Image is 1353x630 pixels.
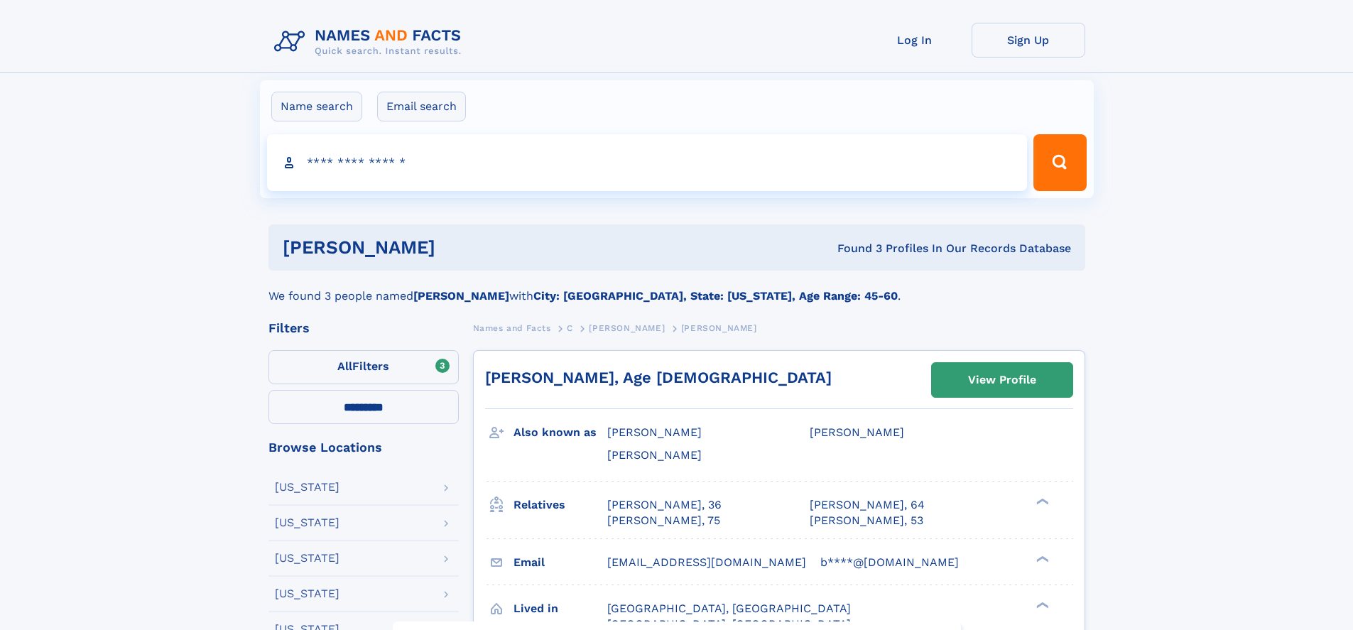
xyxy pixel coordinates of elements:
button: Search Button [1033,134,1086,191]
span: All [337,359,352,373]
span: [EMAIL_ADDRESS][DOMAIN_NAME] [607,555,806,569]
label: Name search [271,92,362,121]
div: [US_STATE] [275,517,339,528]
span: [GEOGRAPHIC_DATA], [GEOGRAPHIC_DATA] [607,602,851,615]
h3: Also known as [514,420,607,445]
h3: Lived in [514,597,607,621]
a: [PERSON_NAME] [589,319,665,337]
div: [US_STATE] [275,588,339,599]
b: City: [GEOGRAPHIC_DATA], State: [US_STATE], Age Range: 45-60 [533,289,898,303]
div: [US_STATE] [275,482,339,493]
span: [PERSON_NAME] [607,425,702,439]
span: [PERSON_NAME] [589,323,665,333]
div: ❯ [1033,600,1050,609]
div: [US_STATE] [275,553,339,564]
div: ❯ [1033,554,1050,563]
a: View Profile [932,363,1072,397]
label: Filters [268,350,459,384]
div: View Profile [968,364,1036,396]
span: [PERSON_NAME] [810,425,904,439]
div: Found 3 Profiles In Our Records Database [636,241,1071,256]
div: Browse Locations [268,441,459,454]
input: search input [267,134,1028,191]
img: Logo Names and Facts [268,23,473,61]
div: Filters [268,322,459,335]
div: ❯ [1033,496,1050,506]
h3: Relatives [514,493,607,517]
a: Log In [858,23,972,58]
a: [PERSON_NAME], 64 [810,497,925,513]
a: [PERSON_NAME], 36 [607,497,722,513]
a: Names and Facts [473,319,551,337]
b: [PERSON_NAME] [413,289,509,303]
a: Sign Up [972,23,1085,58]
label: Email search [377,92,466,121]
a: [PERSON_NAME], 53 [810,513,923,528]
span: C [567,323,573,333]
a: [PERSON_NAME], Age [DEMOGRAPHIC_DATA] [485,369,832,386]
h3: Email [514,550,607,575]
div: We found 3 people named with . [268,271,1085,305]
span: [PERSON_NAME] [681,323,757,333]
h1: [PERSON_NAME] [283,239,636,256]
a: C [567,319,573,337]
span: [PERSON_NAME] [607,448,702,462]
a: [PERSON_NAME], 75 [607,513,720,528]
